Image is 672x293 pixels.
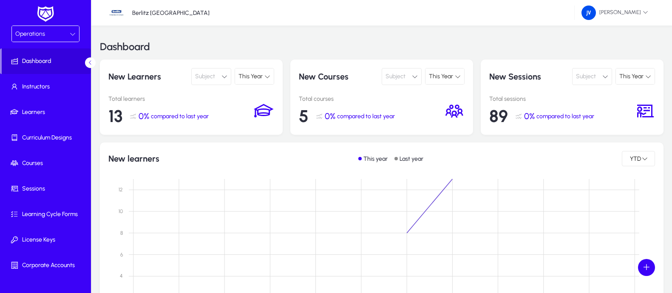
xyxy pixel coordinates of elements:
img: 161.png [581,6,596,20]
span: This Year [238,73,263,80]
p: New Sessions [489,68,569,85]
h1: New learners [108,154,159,164]
a: Courses [2,151,93,176]
p: Total learners [108,95,254,102]
span: Learning Cycle Forms [2,210,93,219]
a: Learning Cycle Forms [2,202,93,227]
span: [PERSON_NAME] [581,6,648,20]
span: Subject [576,68,596,85]
span: Courses [2,159,93,168]
button: [PERSON_NAME] [575,5,655,20]
button: YTD [622,151,655,166]
span: 13 [108,106,122,126]
text: 8 [120,230,123,236]
a: Instructors [2,74,93,100]
p: Last year [400,155,423,162]
a: Corporate Accounts [2,253,93,278]
text: 10 [119,208,123,214]
text: 6 [120,252,123,258]
span: Dashboard [2,57,91,65]
p: New Learners [108,68,188,85]
span: 5 [299,106,309,126]
img: white-logo.png [35,5,56,23]
span: Learners [2,108,93,117]
span: YTD [629,155,642,162]
a: Sessions [2,176,93,202]
span: Subject [386,68,405,85]
span: 0% [524,111,535,121]
span: License Keys [2,236,93,244]
span: Corporate Accounts [2,261,93,270]
span: compared to last year [536,113,594,120]
span: Operations [15,30,45,37]
p: This year [363,155,388,162]
span: 0% [325,111,335,121]
span: This Year [429,73,453,80]
a: License Keys [2,227,93,253]
span: Instructors [2,82,93,91]
span: Curriculum Designs [2,134,93,142]
a: Learners [2,100,93,125]
p: Total sessions [489,95,635,102]
span: compared to last year [337,113,395,120]
text: 4 [120,273,123,279]
span: compared to last year [151,113,209,120]
p: New Courses [299,68,378,85]
img: 34.jpg [108,5,125,21]
span: 89 [489,106,508,126]
h3: Dashboard [100,42,150,52]
span: 0% [139,111,149,121]
span: Sessions [2,185,93,193]
span: This Year [619,73,644,80]
p: Total courses [299,95,444,102]
text: 12 [119,187,123,193]
span: Subject [195,68,215,85]
a: Curriculum Designs [2,125,93,151]
p: Berlitz [GEOGRAPHIC_DATA] [132,9,210,17]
